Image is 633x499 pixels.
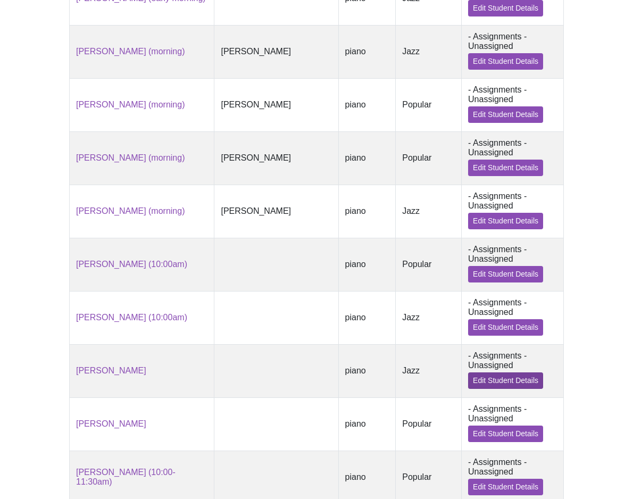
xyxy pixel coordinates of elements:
td: Popular [396,397,462,451]
td: - Assignments - Unassigned [462,25,564,78]
td: - Assignments - Unassigned [462,238,564,291]
td: Jazz [396,344,462,397]
td: piano [338,78,396,131]
a: Edit Student Details [468,160,543,176]
a: Edit Student Details [468,213,543,229]
a: Edit Student Details [468,53,543,70]
td: Jazz [396,291,462,344]
a: Edit Student Details [468,426,543,442]
td: - Assignments - Unassigned [462,344,564,397]
a: [PERSON_NAME] [76,366,146,375]
a: [PERSON_NAME] (morning) [76,47,185,56]
a: [PERSON_NAME] (morning) [76,100,185,109]
a: Edit Student Details [468,319,543,336]
a: [PERSON_NAME] (10:00-11:30am) [76,468,176,486]
td: Jazz [396,185,462,238]
a: Edit Student Details [468,479,543,495]
td: [PERSON_NAME] [214,185,338,238]
a: [PERSON_NAME] (morning) [76,153,185,162]
td: piano [338,397,396,451]
td: piano [338,25,396,78]
td: Popular [396,131,462,185]
a: [PERSON_NAME] [76,419,146,428]
td: - Assignments - Unassigned [462,291,564,344]
td: - Assignments - Unassigned [462,185,564,238]
a: [PERSON_NAME] (10:00am) [76,313,187,322]
a: Edit Student Details [468,266,543,282]
td: [PERSON_NAME] [214,131,338,185]
td: piano [338,131,396,185]
td: piano [338,238,396,291]
td: piano [338,291,396,344]
td: [PERSON_NAME] [214,78,338,131]
td: - Assignments - Unassigned [462,78,564,131]
td: piano [338,185,396,238]
td: Jazz [396,25,462,78]
td: - Assignments - Unassigned [462,131,564,185]
a: Edit Student Details [468,106,543,123]
td: - Assignments - Unassigned [462,397,564,451]
td: [PERSON_NAME] [214,25,338,78]
a: [PERSON_NAME] (morning) [76,206,185,215]
td: Popular [396,238,462,291]
a: Edit Student Details [468,372,543,389]
td: piano [338,344,396,397]
a: [PERSON_NAME] (10:00am) [76,260,187,269]
td: Popular [396,78,462,131]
